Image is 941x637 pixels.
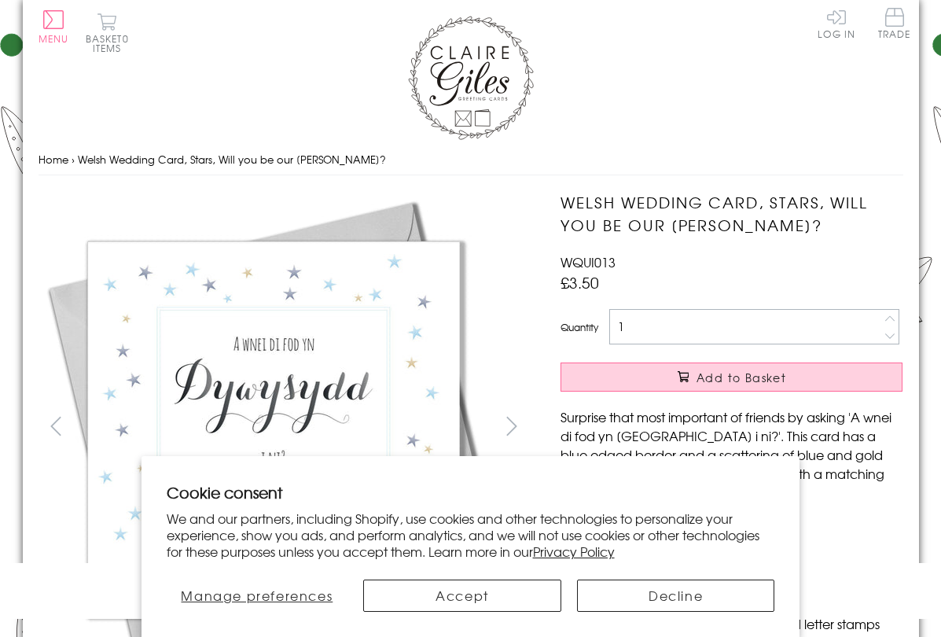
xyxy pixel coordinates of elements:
button: Accept [363,580,561,612]
p: Surprise that most important of friends by asking 'A wnei di fod yn [GEOGRAPHIC_DATA] i ni?'. Thi... [561,407,902,502]
button: Decline [577,580,775,612]
span: £3.50 [561,271,599,293]
button: Manage preferences [167,580,348,612]
h2: Cookie consent [167,481,775,503]
label: Quantity [561,320,598,334]
a: Log In [818,8,855,39]
span: › [72,152,75,167]
span: Welsh Wedding Card, Stars, Will you be our [PERSON_NAME]? [78,152,386,167]
span: WQUI013 [561,252,616,271]
button: next [494,408,529,444]
p: We and our partners, including Shopify, use cookies and other technologies to personalize your ex... [167,510,775,559]
button: Menu [39,10,69,43]
a: Home [39,152,68,167]
img: Claire Giles Greetings Cards [408,16,534,140]
span: 0 items [93,31,129,55]
button: prev [39,408,74,444]
span: Add to Basket [697,370,786,385]
span: Menu [39,31,69,46]
span: Manage preferences [181,586,333,605]
nav: breadcrumbs [39,144,903,176]
h1: Welsh Wedding Card, Stars, Will you be our [PERSON_NAME]? [561,191,902,237]
a: Privacy Policy [533,542,615,561]
button: Add to Basket [561,363,902,392]
a: Trade [878,8,911,42]
span: Trade [878,8,911,39]
button: Basket0 items [86,13,129,53]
